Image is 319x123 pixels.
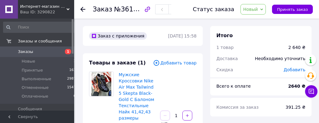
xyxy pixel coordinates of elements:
span: 0 [74,94,76,99]
span: Выполненные [22,76,51,82]
span: Отмененные [22,85,49,90]
input: Поиск [3,22,76,33]
span: 391.25 ₴ [286,105,305,110]
span: Новые [22,59,35,64]
span: Интернет-магазин Sneakers Boom [20,4,66,9]
span: 161 [69,68,76,73]
div: Статус заказа [193,6,234,12]
span: Доставка [216,56,238,61]
span: Сообщения [18,106,42,112]
span: Всего к оплате [216,84,251,89]
span: Заказы [18,49,33,55]
b: 2640 ₴ [288,84,305,89]
span: Итого [216,33,233,38]
a: Мужские Кроссовки Nike Air Max Tailwind 5 Skepta Black-Gold С Балоном Текстильные Найк 41,42,43 р... [119,72,154,121]
span: 1 [65,49,71,54]
button: Чат с покупателем [305,85,317,98]
span: Заказы и сообщения [18,38,62,44]
span: Товары в заказе (1) [89,60,146,66]
img: Мужские Кроссовки Nike Air Max Tailwind 5 Skepta Black-Gold С Балоном Текстильные Найк 41,42,43 р... [91,72,112,96]
span: 1 [74,59,76,64]
span: Добавить [284,67,305,72]
span: Принять заказ [277,7,308,12]
time: [DATE] 15:58 [168,33,197,38]
button: Принять заказ [272,5,313,14]
span: Принятые [22,68,43,73]
div: 2 640 ₴ [288,44,305,51]
span: 1547 [67,85,76,90]
span: Скидка [216,67,233,72]
span: Заказ [93,6,112,13]
span: Оплаченные [22,94,48,99]
span: 2987 [67,76,76,82]
div: Необходимо уточнить [251,52,309,65]
div: Вернуться назад [80,6,85,12]
span: №361637238 [114,5,158,13]
div: Заказ с приложения [89,32,147,40]
span: Комиссия за заказ [216,105,259,110]
span: 1 товар [216,45,234,50]
span: Новый [243,7,258,12]
span: Добавить товар [153,59,197,66]
div: Ваш ID: 3290822 [20,9,74,15]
